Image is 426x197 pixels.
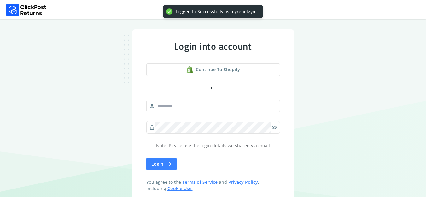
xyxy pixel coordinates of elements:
button: Continue to shopify [146,63,280,76]
span: visibility [271,123,277,132]
span: Continue to shopify [196,66,240,73]
img: Logo [6,4,46,16]
span: lock [149,123,155,132]
a: Cookie Use. [167,185,193,191]
div: or [146,85,280,91]
span: person [149,102,155,110]
button: Login east [146,158,177,170]
div: Logged In Successfully as myrebelgym [176,9,257,14]
a: Privacy Policy [228,179,258,185]
a: Terms of Service [182,179,219,185]
div: Login into account [146,41,280,52]
span: east [166,160,172,168]
span: You agree to the and , including [146,179,280,192]
p: Note: Please use the login details we shared via email [146,143,280,149]
img: shopify logo [186,66,193,73]
a: shopify logoContinue to shopify [146,63,280,76]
